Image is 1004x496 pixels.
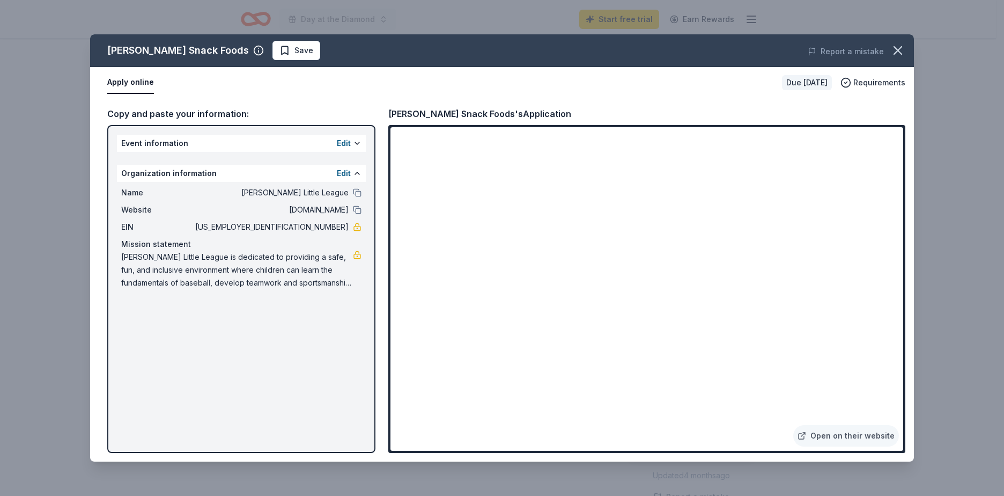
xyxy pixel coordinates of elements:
[782,75,832,90] div: Due [DATE]
[193,186,349,199] span: [PERSON_NAME] Little League
[107,107,375,121] div: Copy and paste your information:
[337,137,351,150] button: Edit
[793,425,899,447] a: Open on their website
[388,107,571,121] div: [PERSON_NAME] Snack Foods's Application
[294,44,313,57] span: Save
[117,135,366,152] div: Event information
[121,238,361,251] div: Mission statement
[193,203,349,216] span: [DOMAIN_NAME]
[121,186,193,199] span: Name
[853,76,905,89] span: Requirements
[117,165,366,182] div: Organization information
[121,251,353,289] span: [PERSON_NAME] Little League is dedicated to providing a safe, fun, and inclusive environment wher...
[193,221,349,234] span: [US_EMPLOYER_IDENTIFICATION_NUMBER]
[121,203,193,216] span: Website
[840,76,905,89] button: Requirements
[107,71,154,94] button: Apply online
[808,45,884,58] button: Report a mistake
[337,167,351,180] button: Edit
[272,41,320,60] button: Save
[107,42,249,59] div: [PERSON_NAME] Snack Foods
[121,221,193,234] span: EIN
